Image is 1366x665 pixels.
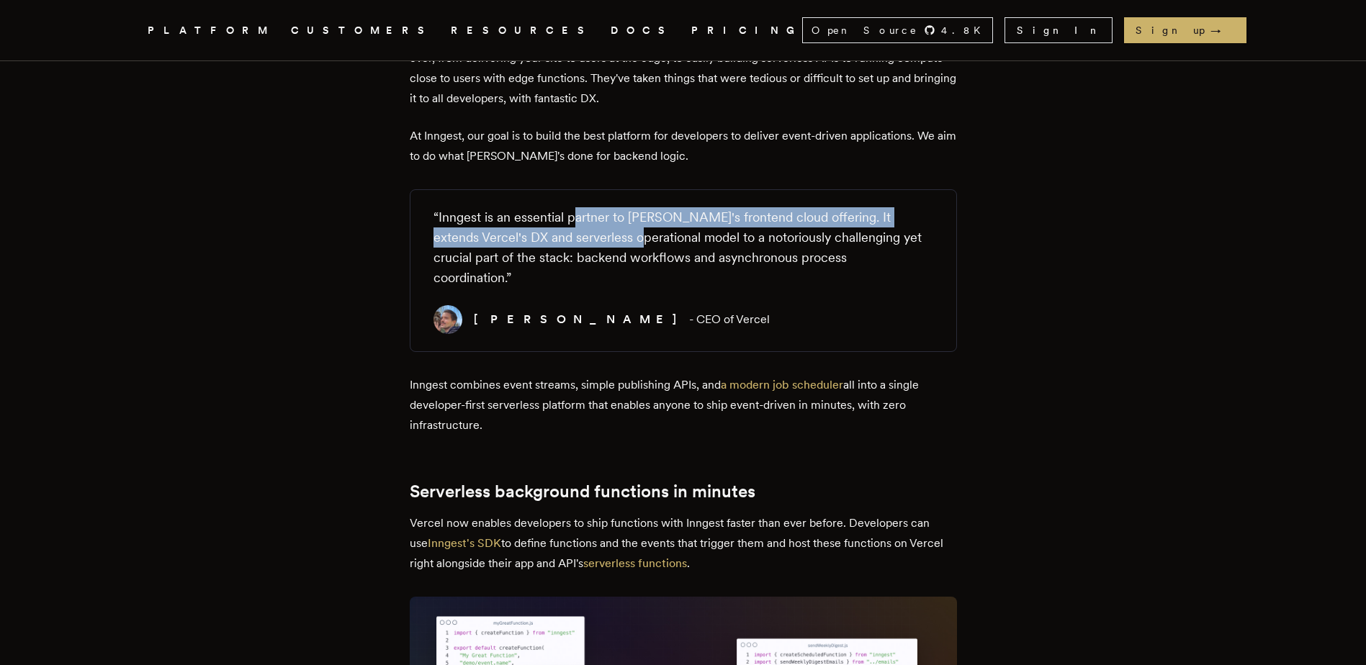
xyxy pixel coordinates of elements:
p: At Inngest, our goal is to build the best platform for developers to deliver event-driven applica... [410,126,957,166]
a: a modern job scheduler [721,378,843,392]
span: [PERSON_NAME] [474,312,689,326]
figcaption: - CEO of Vercel [474,309,770,330]
span: Open Source [812,23,918,37]
p: Inngest combines event streams, simple publishing APIs, and all into a single developer-first ser... [410,375,957,435]
h2: Serverless background functions in minutes [410,481,957,502]
a: PRICING [691,22,802,40]
a: CUSTOMERS [291,22,433,40]
p: Vercel has been a pioneer of modern developer platforms, enabling developers to ship apps faster ... [410,28,957,109]
span: 4.8 K [941,23,989,37]
a: DOCS [611,22,674,40]
img: Image of Guillermo Rauch [433,305,462,334]
a: Sign up [1124,17,1246,43]
a: Sign In [1005,17,1113,43]
button: PLATFORM [148,22,274,40]
a: serverless functions [583,556,687,570]
blockquote: “ Inngest is an essential partner to [PERSON_NAME]'s frontend cloud offering. It extends Vercel's... [433,207,927,288]
button: RESOURCES [451,22,593,40]
span: → [1210,23,1235,37]
a: Inngest's SDK [428,536,501,550]
p: Vercel now enables developers to ship functions with Inngest faster than ever before. Developers ... [410,513,957,574]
